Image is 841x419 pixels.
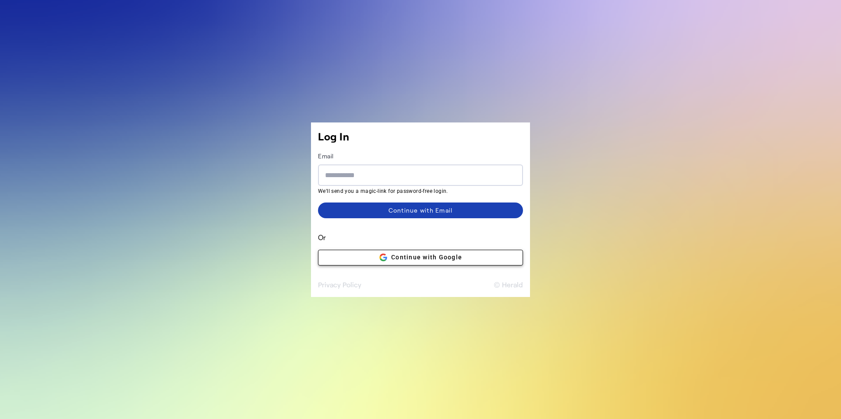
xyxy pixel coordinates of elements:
[318,250,523,265] button: Google logoContinue with Google
[379,253,462,262] span: Continue with Google
[318,186,518,196] mat-hint: We'll send you a magic-link for password-free login.
[318,129,523,143] h1: Log In
[494,279,523,290] button: © Herald
[379,253,388,262] img: Google logo
[389,206,453,215] div: Continue with Email
[318,203,523,218] button: Continue with Email
[318,279,361,290] button: Privacy Policy
[318,232,523,243] span: Or
[318,152,334,160] label: Email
